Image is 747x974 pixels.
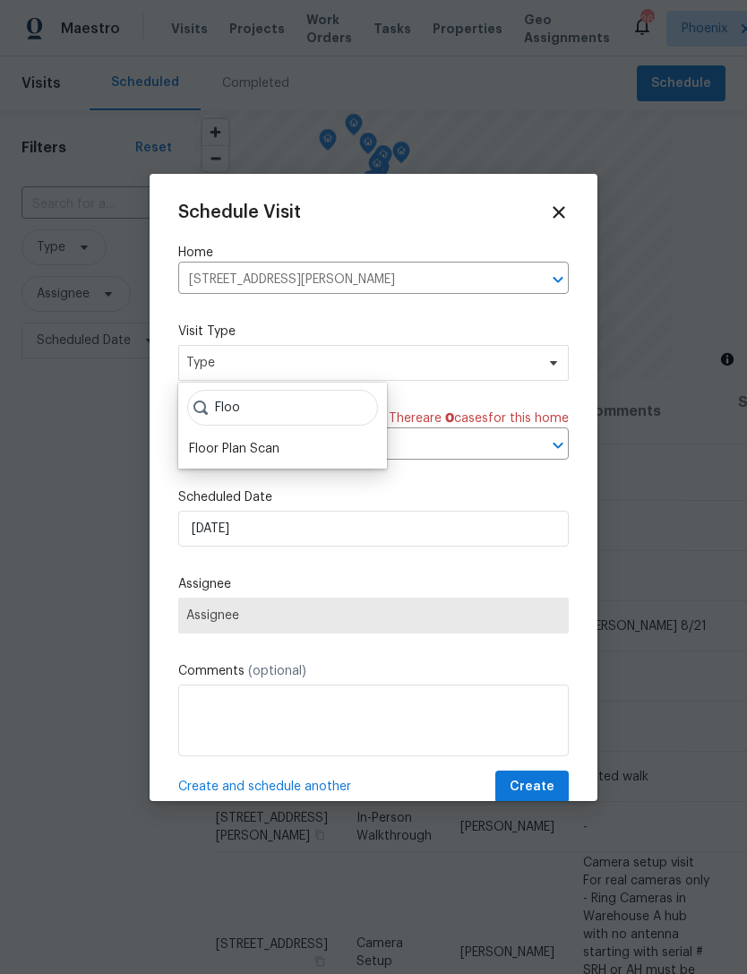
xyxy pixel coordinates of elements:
button: Open [545,267,571,292]
span: (optional) [248,665,306,677]
span: There are case s for this home [389,409,569,427]
label: Comments [178,662,569,680]
label: Scheduled Date [178,488,569,506]
span: Assignee [186,608,561,623]
label: Assignee [178,575,569,593]
span: Create [510,776,554,798]
button: Create [495,771,569,804]
input: M/D/YYYY [178,511,569,547]
span: Schedule Visit [178,203,301,221]
div: Floor Plan Scan [189,440,279,458]
button: Open [545,433,571,458]
span: 0 [445,412,454,425]
span: Type [186,354,535,372]
span: Create and schedule another [178,778,351,796]
span: Close [549,203,569,222]
input: Enter in an address [178,266,519,294]
label: Visit Type [178,323,569,340]
label: Home [178,244,569,262]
